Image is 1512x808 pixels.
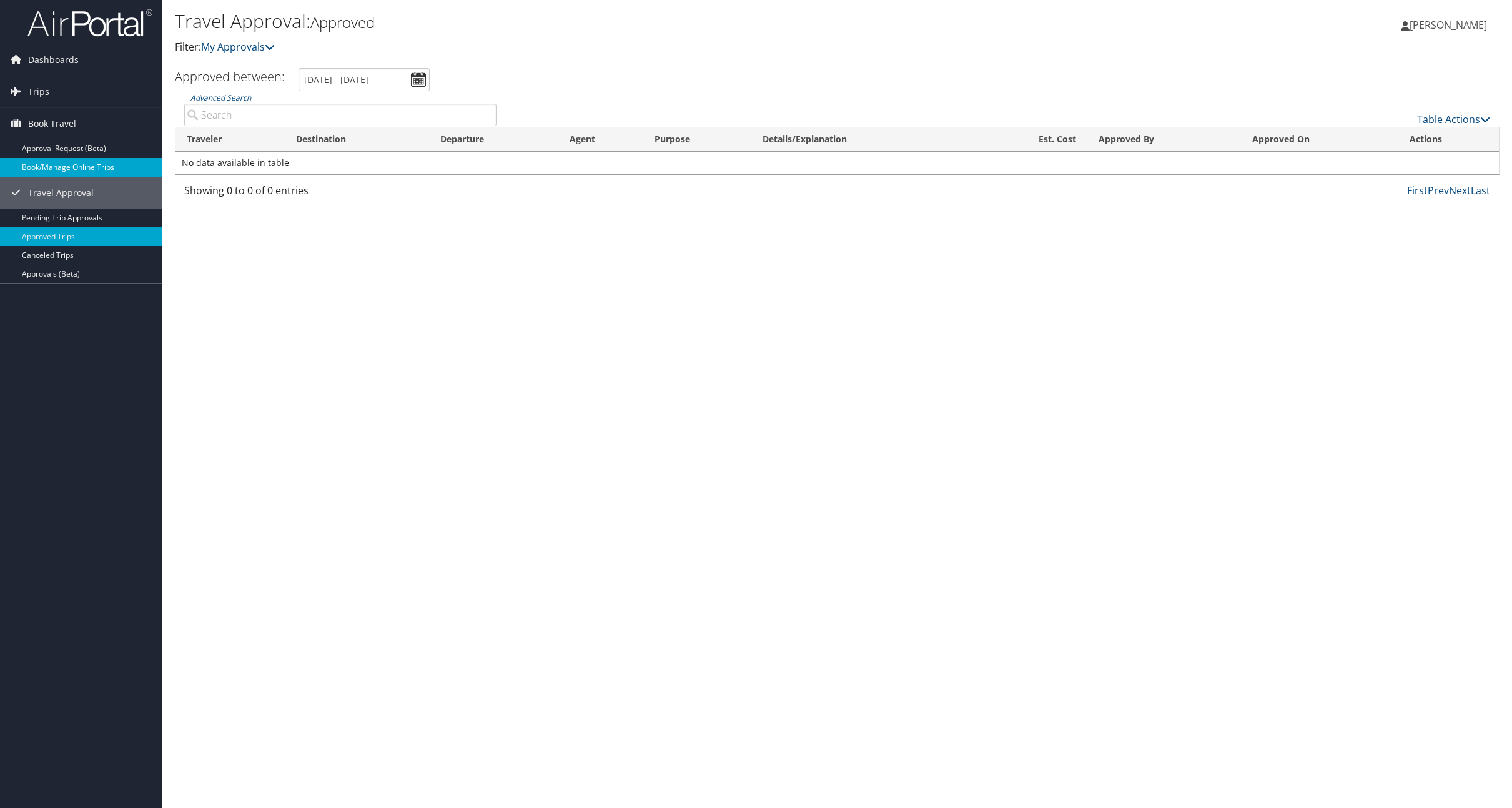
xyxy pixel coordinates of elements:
[175,152,1499,174] td: No data available in table
[310,12,375,32] small: Approved
[190,92,251,103] a: Advanced Search
[28,177,94,209] span: Travel Approval
[184,104,497,126] input: Advanced Search
[27,8,152,37] img: airportal-logo.png
[184,183,497,204] div: Showing 0 to 0 of 0 entries
[1087,127,1241,152] th: Approved By: activate to sort column ascending
[201,40,275,54] a: My Approvals
[558,127,643,152] th: Agent
[175,39,1058,56] p: Filter:
[28,76,49,107] span: Trips
[299,68,430,91] input: [DATE] - [DATE]
[28,44,79,76] span: Dashboards
[1241,127,1398,152] th: Approved On: activate to sort column ascending
[1428,184,1449,197] a: Prev
[175,68,285,85] h3: Approved between:
[1417,112,1490,126] a: Table Actions
[175,8,1058,34] h1: Travel Approval:
[1471,184,1490,197] a: Last
[1449,184,1471,197] a: Next
[1410,18,1487,32] span: [PERSON_NAME]
[643,127,751,152] th: Purpose
[1407,184,1428,197] a: First
[751,127,976,152] th: Details/Explanation
[1401,6,1500,44] a: [PERSON_NAME]
[28,108,76,139] span: Book Travel
[429,127,559,152] th: Departure: activate to sort column ascending
[976,127,1087,152] th: Est. Cost: activate to sort column ascending
[175,127,285,152] th: Traveler: activate to sort column ascending
[285,127,429,152] th: Destination: activate to sort column ascending
[1398,127,1499,152] th: Actions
